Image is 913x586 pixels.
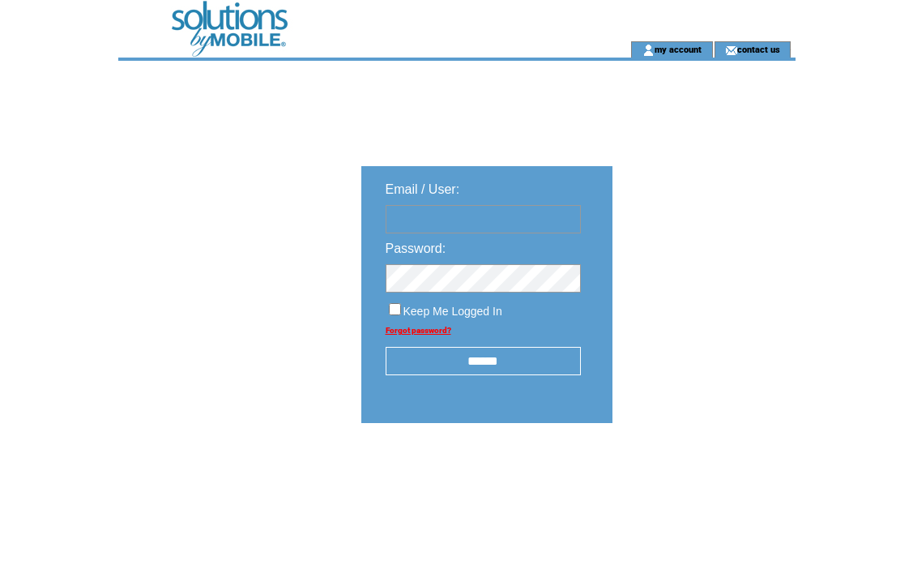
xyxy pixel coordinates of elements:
[659,464,740,484] img: transparent.png
[403,305,502,318] span: Keep Me Logged In
[386,182,460,196] span: Email / User:
[386,326,451,335] a: Forgot password?
[642,44,655,57] img: account_icon.gif
[386,242,446,255] span: Password:
[655,44,702,54] a: my account
[725,44,737,57] img: contact_us_icon.gif
[737,44,780,54] a: contact us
